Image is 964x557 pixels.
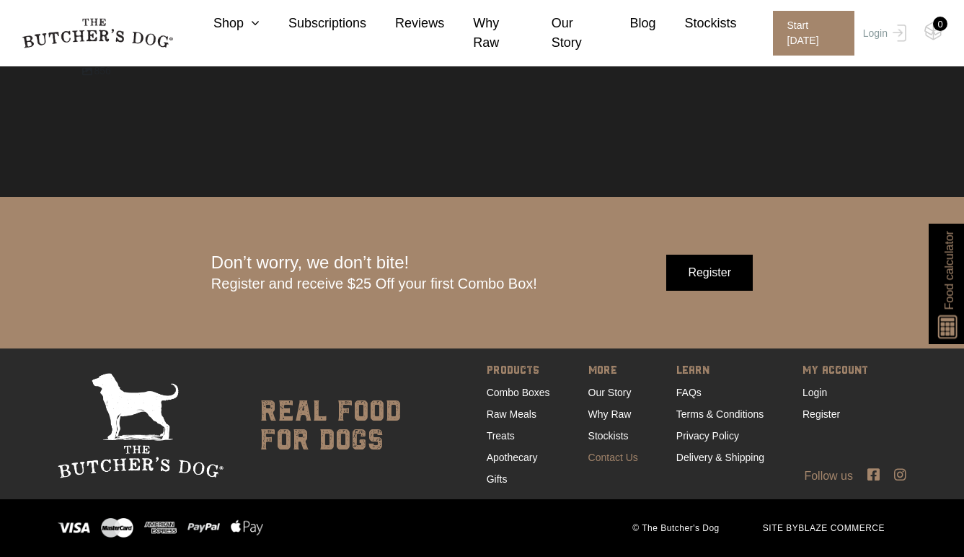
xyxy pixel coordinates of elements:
[487,452,538,463] a: Apothecary
[366,14,444,33] a: Reviews
[487,361,550,382] span: PRODUCTS
[676,430,739,442] a: Privacy Policy
[211,253,537,293] div: Don’t worry, we don’t bite!
[940,231,958,310] span: Food calculator
[802,361,868,382] span: MY ACCOUNT
[245,373,402,478] div: real food for dogs
[444,14,523,53] a: Why Raw
[523,14,601,53] a: Our Story
[487,430,515,442] a: Treats
[588,361,638,382] span: MORE
[185,14,260,33] a: Shop
[759,11,859,56] a: Start [DATE]
[676,361,764,382] span: LEARN
[666,255,753,291] input: Register
[487,408,536,420] a: Raw Meals
[933,17,947,31] div: 0
[588,430,629,442] a: Stockists
[611,522,740,535] span: © The Butcher's Dog
[676,387,702,398] a: FAQs
[588,408,632,420] a: Why Raw
[588,452,638,463] a: Contact Us
[676,408,764,420] a: Terms & Conditions
[676,452,764,463] a: Delivery & Shipping
[487,473,508,485] a: Gifts
[601,14,655,33] a: Blog
[859,11,906,56] a: Login
[802,387,827,398] a: Login
[82,64,111,79] span: 856 posts
[798,523,885,533] a: BLAZE COMMERCE
[260,14,366,33] a: Subscriptions
[211,276,537,291] span: Register and receive $25 Off your first Combo Box!
[924,22,942,40] img: TBD_Cart-Empty.png
[487,387,550,398] a: Combo Boxes
[773,11,854,56] span: Start [DATE]
[588,387,632,398] a: Our Story
[655,14,736,33] a: Stockists
[741,522,906,535] span: SITE BY
[802,408,840,420] a: Register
